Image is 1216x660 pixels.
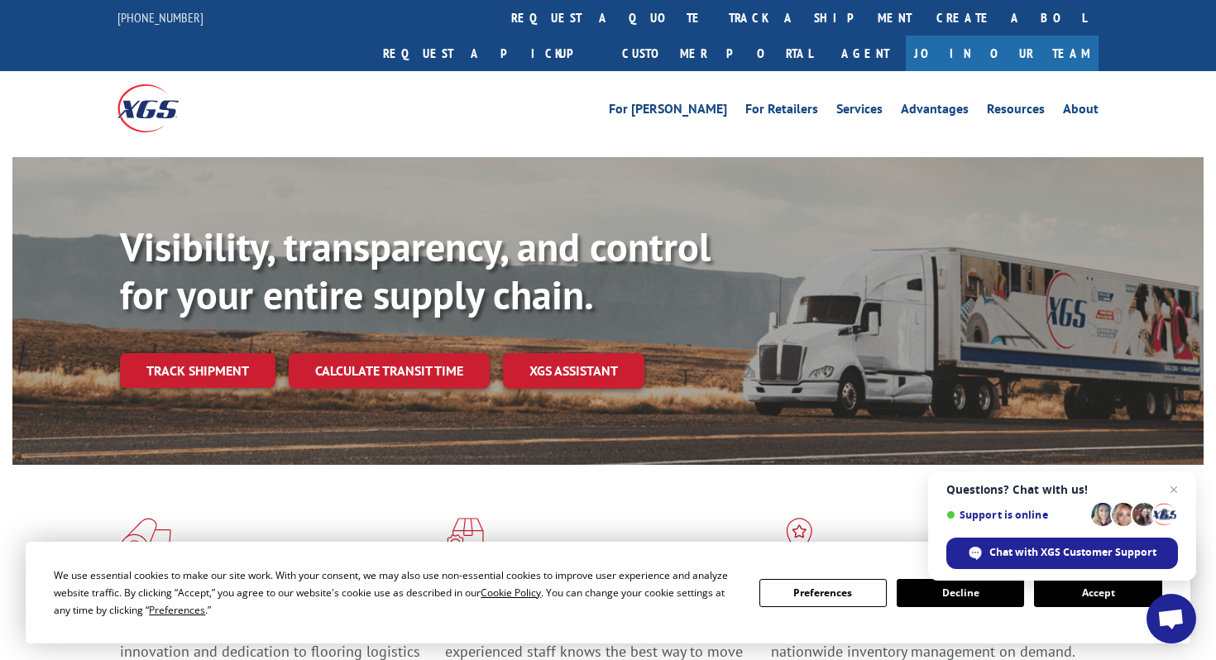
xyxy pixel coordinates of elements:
span: Support is online [946,509,1085,521]
span: Chat with XGS Customer Support [989,545,1156,560]
a: For Retailers [745,103,818,121]
a: Join Our Team [906,36,1099,71]
a: For [PERSON_NAME] [609,103,727,121]
button: Preferences [759,579,887,607]
img: xgs-icon-total-supply-chain-intelligence-red [120,518,171,561]
a: Request a pickup [371,36,610,71]
div: Cookie Consent Prompt [26,542,1190,643]
a: Calculate transit time [289,353,490,389]
a: Resources [987,103,1045,121]
div: Chat with XGS Customer Support [946,538,1178,569]
a: XGS ASSISTANT [503,353,644,389]
div: Open chat [1147,594,1196,643]
a: Track shipment [120,353,275,388]
img: xgs-icon-focused-on-flooring-red [445,518,484,561]
div: We use essential cookies to make our site work. With your consent, we may also use non-essential ... [54,567,739,619]
span: Questions? Chat with us! [946,483,1178,496]
span: Cookie Policy [481,586,541,600]
a: [PHONE_NUMBER] [117,9,203,26]
button: Accept [1034,579,1161,607]
b: Visibility, transparency, and control for your entire supply chain. [120,221,711,320]
a: Agent [825,36,906,71]
a: Customer Portal [610,36,825,71]
a: About [1063,103,1099,121]
a: Services [836,103,883,121]
span: Close chat [1164,480,1184,500]
button: Decline [897,579,1024,607]
a: Advantages [901,103,969,121]
span: Preferences [149,603,205,617]
img: xgs-icon-flagship-distribution-model-red [771,518,828,561]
